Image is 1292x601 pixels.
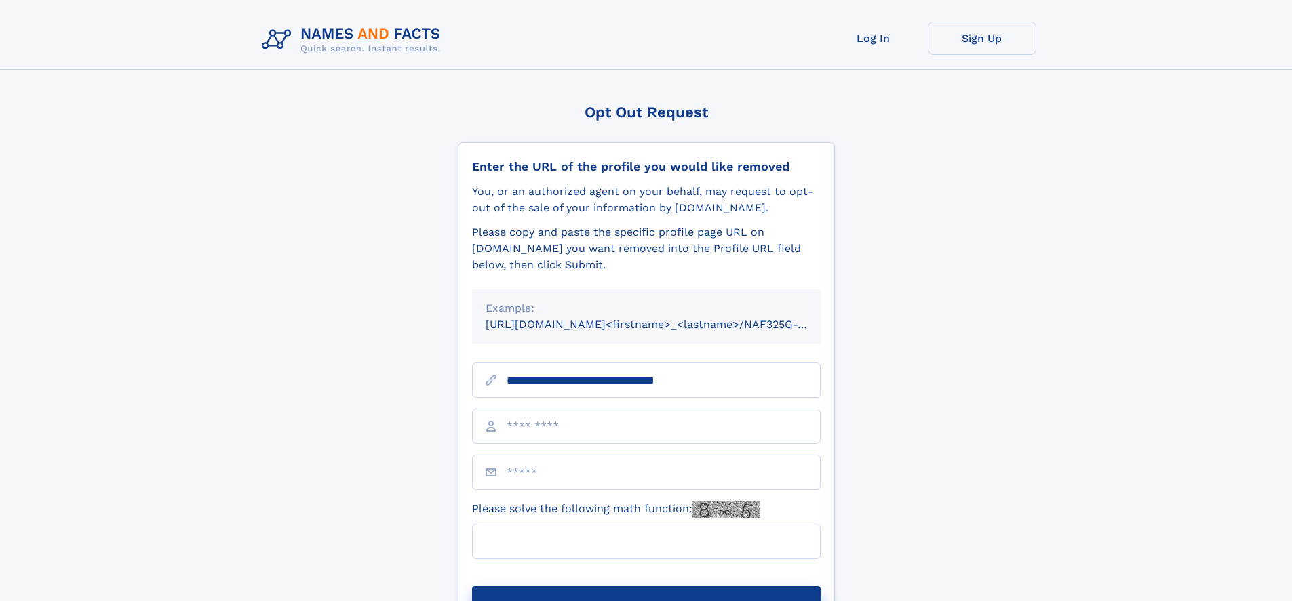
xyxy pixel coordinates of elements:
div: Opt Out Request [458,104,835,121]
small: [URL][DOMAIN_NAME]<firstname>_<lastname>/NAF325G-xxxxxxxx [486,318,846,331]
div: You, or an authorized agent on your behalf, may request to opt-out of the sale of your informatio... [472,184,821,216]
div: Please copy and paste the specific profile page URL on [DOMAIN_NAME] you want removed into the Pr... [472,224,821,273]
div: Example: [486,300,807,316]
img: Logo Names and Facts [256,22,452,58]
a: Log In [819,22,928,55]
label: Please solve the following math function: [472,501,760,518]
div: Enter the URL of the profile you would like removed [472,159,821,174]
a: Sign Up [928,22,1036,55]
